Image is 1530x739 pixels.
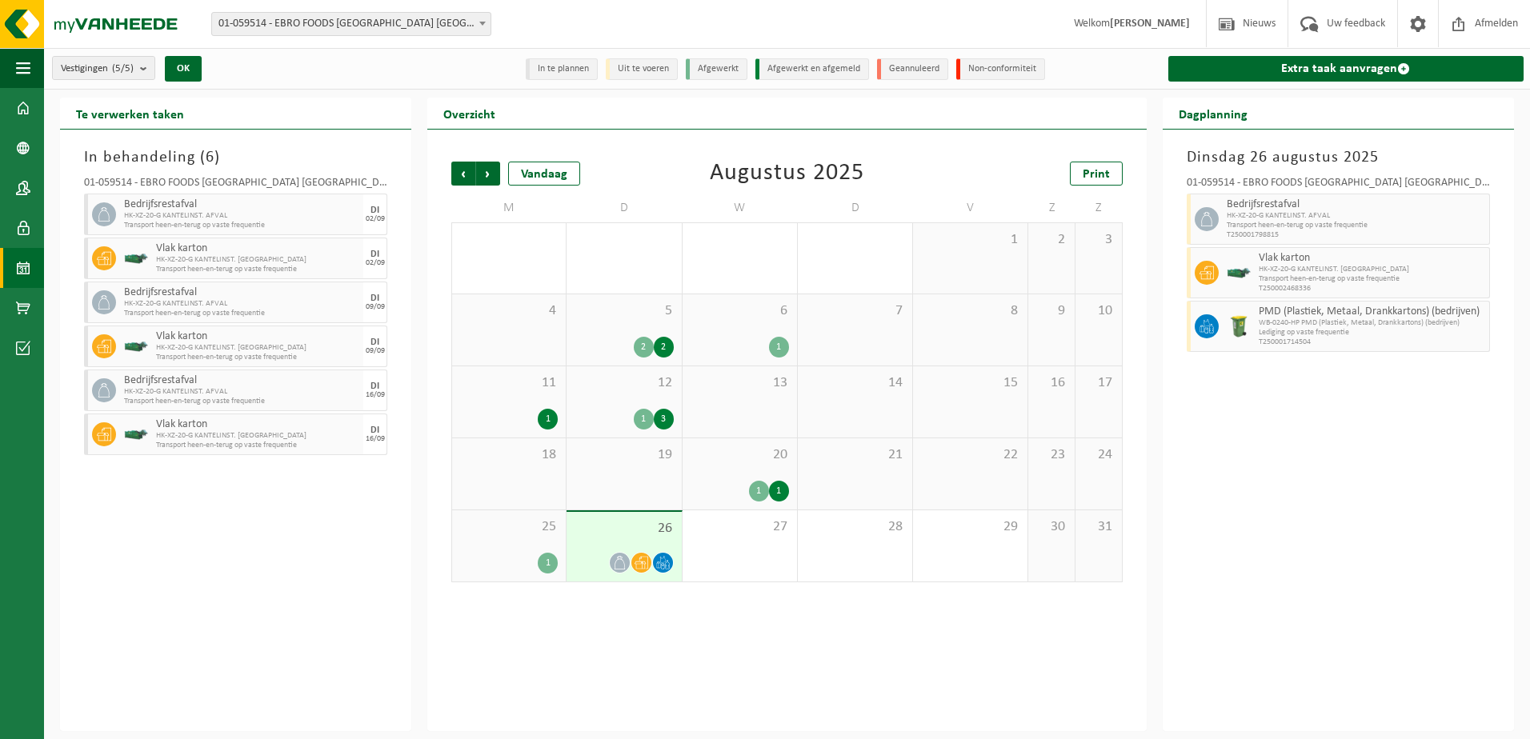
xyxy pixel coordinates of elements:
[921,374,1019,392] span: 15
[1083,168,1110,181] span: Print
[366,391,385,399] div: 16/09
[769,337,789,358] div: 1
[1259,252,1485,265] span: Vlak karton
[575,302,673,320] span: 5
[508,162,580,186] div: Vandaag
[460,374,558,392] span: 11
[1075,194,1123,222] td: Z
[654,337,674,358] div: 2
[1083,518,1114,536] span: 31
[1259,265,1485,274] span: HK-XZ-20-G KANTELINST. [GEOGRAPHIC_DATA]
[370,250,379,259] div: DI
[691,518,789,536] span: 27
[921,518,1019,536] span: 29
[366,435,385,443] div: 16/09
[538,553,558,573] div: 1
[124,286,359,299] span: Bedrijfsrestafval
[538,409,558,429] div: 1
[1083,302,1114,320] span: 10
[124,387,359,397] span: HK-XZ-20-G KANTELINST. AFVAL
[206,150,214,166] span: 6
[1259,306,1485,318] span: PMD (Plastiek, Metaal, Drankkartons) (bedrijven)
[1259,328,1485,338] span: Lediging op vaste frequentie
[124,211,359,221] span: HK-XZ-20-G KANTELINST. AFVAL
[1163,98,1264,129] h2: Dagplanning
[877,58,948,80] li: Geannuleerd
[1036,302,1067,320] span: 9
[769,481,789,501] div: 1
[124,374,359,387] span: Bedrijfsrestafval
[691,446,789,464] span: 20
[798,194,913,222] td: D
[460,446,558,464] span: 18
[1227,314,1251,338] img: WB-0240-HPE-GN-50
[366,259,385,267] div: 02/09
[156,330,359,343] span: Vlak karton
[112,63,134,74] count: (5/5)
[1083,374,1114,392] span: 17
[156,441,359,450] span: Transport heen-en-terug op vaste frequentie
[1168,56,1524,82] a: Extra taak aanvragen
[921,302,1019,320] span: 8
[634,337,654,358] div: 2
[1028,194,1075,222] td: Z
[124,221,359,230] span: Transport heen-en-terug op vaste frequentie
[1036,518,1067,536] span: 30
[1110,18,1190,30] strong: [PERSON_NAME]
[575,520,673,537] span: 26
[1036,231,1067,249] span: 2
[451,162,475,186] span: Vorige
[755,58,869,80] li: Afgewerkt en afgemeld
[156,343,359,353] span: HK-XZ-20-G KANTELINST. [GEOGRAPHIC_DATA]
[1259,274,1485,284] span: Transport heen-en-terug op vaste frequentie
[212,13,491,35] span: 01-059514 - EBRO FOODS BELGIUM NV - MERKSEM
[1227,198,1485,211] span: Bedrijfsrestafval
[370,294,379,303] div: DI
[710,162,864,186] div: Augustus 2025
[1227,221,1485,230] span: Transport heen-en-terug op vaste frequentie
[451,194,567,222] td: M
[370,206,379,215] div: DI
[749,481,769,501] div: 1
[124,299,359,309] span: HK-XZ-20-G KANTELINST. AFVAL
[60,98,200,129] h2: Te verwerken taken
[460,518,558,536] span: 25
[806,446,904,464] span: 21
[921,231,1019,249] span: 1
[211,12,491,36] span: 01-059514 - EBRO FOODS BELGIUM NV - MERKSEM
[691,374,789,392] span: 13
[956,58,1045,80] li: Non-conformiteit
[156,353,359,362] span: Transport heen-en-terug op vaste frequentie
[1187,146,1490,170] h3: Dinsdag 26 augustus 2025
[606,58,678,80] li: Uit te voeren
[52,56,155,80] button: Vestigingen(5/5)
[691,302,789,320] span: 6
[61,57,134,81] span: Vestigingen
[1227,211,1485,221] span: HK-XZ-20-G KANTELINST. AFVAL
[124,198,359,211] span: Bedrijfsrestafval
[84,146,387,170] h3: In behandeling ( )
[1036,374,1067,392] span: 16
[165,56,202,82] button: OK
[427,98,511,129] h2: Overzicht
[370,338,379,347] div: DI
[683,194,798,222] td: W
[1036,446,1067,464] span: 23
[124,397,359,406] span: Transport heen-en-terug op vaste frequentie
[156,242,359,255] span: Vlak karton
[1259,318,1485,328] span: WB-0240-HP PMD (Plastiek, Metaal, Drankkartons) (bedrijven)
[124,309,359,318] span: Transport heen-en-terug op vaste frequentie
[567,194,682,222] td: D
[156,255,359,265] span: HK-XZ-20-G KANTELINST. [GEOGRAPHIC_DATA]
[84,178,387,194] div: 01-059514 - EBRO FOODS [GEOGRAPHIC_DATA] [GEOGRAPHIC_DATA] - [GEOGRAPHIC_DATA]
[156,431,359,441] span: HK-XZ-20-G KANTELINST. [GEOGRAPHIC_DATA]
[634,409,654,429] div: 1
[654,409,674,429] div: 3
[366,303,385,311] div: 09/09
[575,374,673,392] span: 12
[366,215,385,223] div: 02/09
[124,429,148,441] img: HK-XZ-20-GN-03
[806,302,904,320] span: 7
[526,58,598,80] li: In te plannen
[1083,446,1114,464] span: 24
